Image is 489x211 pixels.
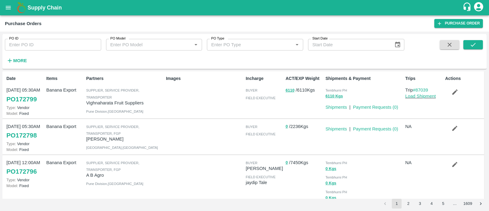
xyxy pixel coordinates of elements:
span: Tembhurni PH [325,175,347,179]
button: Open [293,41,301,49]
button: 0 Kgs [325,180,336,187]
p: NA [405,123,443,130]
div: | [347,101,351,111]
a: PO172796 [6,166,37,177]
span: Type: [6,105,16,110]
p: Vendor [6,141,44,147]
button: 6110 [285,87,294,94]
p: Date [6,75,44,82]
span: Model: [6,111,18,116]
span: Supplier, Service Provider, Transporter [86,89,139,99]
span: field executive [246,96,276,100]
p: Actions [445,75,482,82]
div: customer-support [462,2,473,13]
p: Banana Export [46,159,83,166]
p: / 6110 Kgs [285,87,323,94]
span: Tembhurni PH [325,190,347,194]
a: PO172799 [6,94,37,105]
button: page 1 [392,199,402,209]
a: Shipments [325,105,347,110]
button: 6110 Kgs [325,93,343,100]
p: [PERSON_NAME] [86,136,164,142]
button: 0 Kgs [325,165,336,172]
nav: pagination navigation [379,199,487,209]
p: Items [46,75,83,82]
span: buyer [246,161,257,165]
span: Type: [6,178,16,182]
button: Open [192,41,200,49]
button: 0 [285,123,288,130]
a: PO172798 [6,130,37,141]
p: ACT/EXP Weight [285,75,323,82]
p: Banana Export [46,123,83,130]
span: Model: [6,183,18,188]
input: Enter PO ID [5,39,101,51]
span: buyer [246,125,257,129]
button: Choose date [392,39,403,51]
b: Supply Chain [28,5,62,11]
span: buyer [246,89,257,92]
p: Trips [405,75,443,82]
p: Vendor [6,105,44,111]
button: Go to page 4 [427,199,436,209]
span: Supplier, Service Provider, Transporter, FGP [86,161,139,171]
div: … [450,201,460,207]
p: Fixed [6,111,44,116]
input: Enter PO Type [209,41,291,49]
div: Purchase Orders [5,20,42,28]
p: / 2236 Kgs [285,123,323,130]
p: / 7450 Kgs [285,159,323,166]
label: PO Model [110,36,126,41]
span: field executive [246,132,276,136]
label: PO ID [9,36,18,41]
button: open drawer [1,1,15,15]
a: Purchase Order [434,19,483,28]
a: Payment Requests (0) [353,105,398,110]
label: PO Type [211,36,224,41]
input: Start Date [308,39,389,51]
button: Go to page 2 [403,199,413,209]
span: Type: [6,141,16,146]
button: Go to page 1609 [461,199,474,209]
p: Fixed [6,147,44,153]
span: Supplier, Service Provider, Transporter, FGP [86,125,139,135]
button: More [5,55,28,66]
button: Go to next page [476,199,486,209]
a: #87039 [413,88,428,92]
img: logo [15,2,28,14]
p: [DATE] 05:30AM [6,123,44,130]
p: Vendor [6,177,44,183]
a: Load Shipment [405,94,436,99]
div: | [347,123,351,132]
p: A B Agro [86,172,164,179]
span: Model: [6,147,18,152]
p: Vighnaharata Fruit Suppliers [86,100,164,106]
span: field executive [246,175,276,179]
p: Trip [405,87,443,93]
p: Banana Export [46,87,83,93]
label: Start Date [312,36,328,41]
p: Fixed [6,183,44,189]
button: 0 [285,159,288,166]
button: 0 Kgs [325,194,336,202]
span: [GEOGRAPHIC_DATA] , [GEOGRAPHIC_DATA] [86,146,158,149]
span: Tembhurni PH [325,89,347,92]
p: NA [405,159,443,166]
a: Shipments [325,126,347,131]
a: Supply Chain [28,3,462,12]
p: Shipments & Payment [325,75,403,82]
p: Partners [86,75,164,82]
button: Go to page 3 [415,199,425,209]
p: Incharge [246,75,283,82]
a: Payment Requests (0) [353,126,398,131]
span: Tembhurni PH [325,161,347,165]
p: Images [166,75,243,82]
span: Pune Division , [GEOGRAPHIC_DATA] [86,182,143,186]
p: [DATE] 12:00AM [6,159,44,166]
span: Pune Division , [GEOGRAPHIC_DATA] [86,110,143,113]
button: Go to page 5 [438,199,448,209]
p: [DATE] 05:30AM [6,87,44,93]
strong: More [13,58,27,63]
input: Enter PO Model [108,41,190,49]
div: account of current user [473,1,484,14]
